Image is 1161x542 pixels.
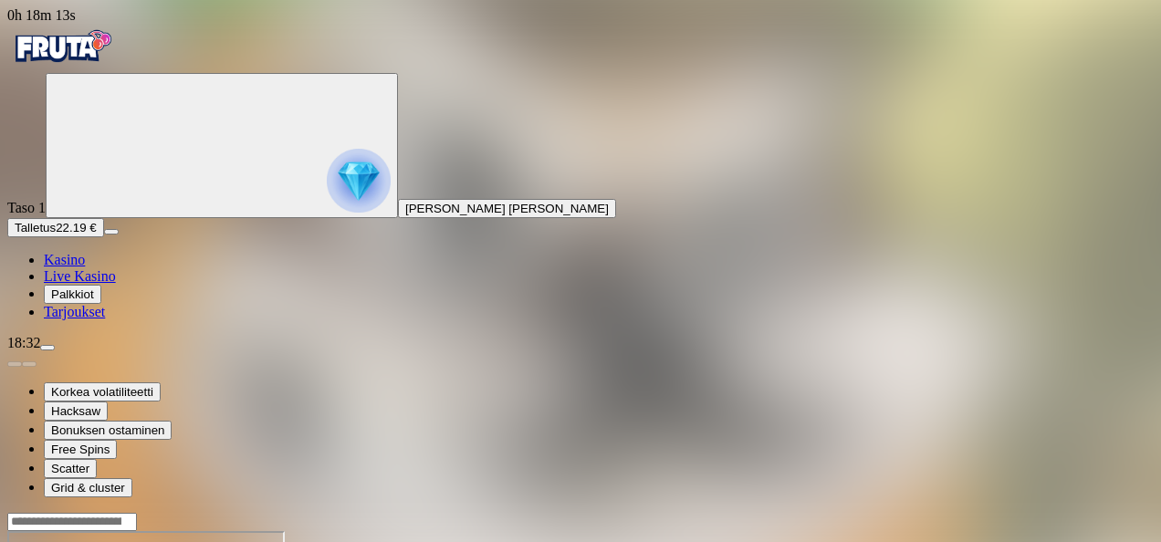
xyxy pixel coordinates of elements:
[22,361,37,367] button: next slide
[7,335,40,350] span: 18:32
[51,404,100,418] span: Hacksaw
[44,252,85,267] a: diamond iconKasino
[398,199,616,218] button: [PERSON_NAME] [PERSON_NAME]
[46,73,398,218] button: reward progress
[7,218,104,237] button: Talletusplus icon22.19 €
[40,345,55,350] button: menu
[51,385,153,399] span: Korkea volatiliteetti
[15,221,56,235] span: Talletus
[327,149,391,213] img: reward progress
[51,462,89,475] span: Scatter
[7,24,117,69] img: Fruta
[51,443,110,456] span: Free Spins
[44,421,172,440] button: Bonuksen ostaminen
[44,401,108,421] button: Hacksaw
[44,382,161,401] button: Korkea volatiliteetti
[44,459,97,478] button: Scatter
[51,423,164,437] span: Bonuksen ostaminen
[7,200,46,215] span: Taso 1
[56,221,96,235] span: 22.19 €
[44,268,116,284] a: poker-chip iconLive Kasino
[44,252,85,267] span: Kasino
[405,202,609,215] span: [PERSON_NAME] [PERSON_NAME]
[44,304,105,319] a: gift-inverted iconTarjoukset
[51,481,125,495] span: Grid & cluster
[104,229,119,235] button: menu
[7,513,137,531] input: Search
[44,268,116,284] span: Live Kasino
[51,287,94,301] span: Palkkiot
[7,7,76,23] span: user session time
[44,440,117,459] button: Free Spins
[7,24,1154,320] nav: Primary
[44,285,101,304] button: reward iconPalkkiot
[44,304,105,319] span: Tarjoukset
[7,57,117,72] a: Fruta
[7,361,22,367] button: prev slide
[44,478,132,497] button: Grid & cluster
